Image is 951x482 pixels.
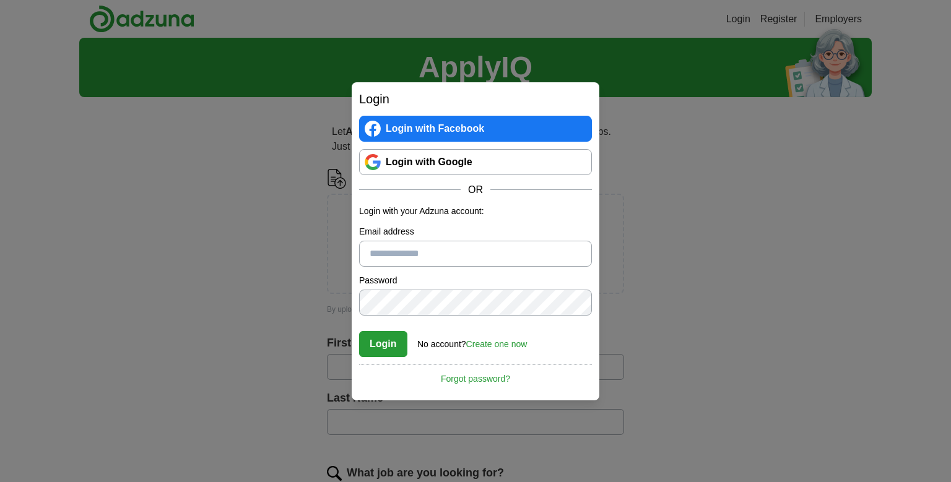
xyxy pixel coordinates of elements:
a: Login with Facebook [359,116,592,142]
div: No account? [417,330,527,351]
label: Email address [359,225,592,238]
p: Login with your Adzuna account: [359,205,592,218]
a: Login with Google [359,149,592,175]
span: OR [461,183,490,197]
button: Login [359,331,407,357]
a: Create one now [466,339,528,349]
h2: Login [359,90,592,108]
label: Password [359,274,592,287]
a: Forgot password? [359,364,592,385]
